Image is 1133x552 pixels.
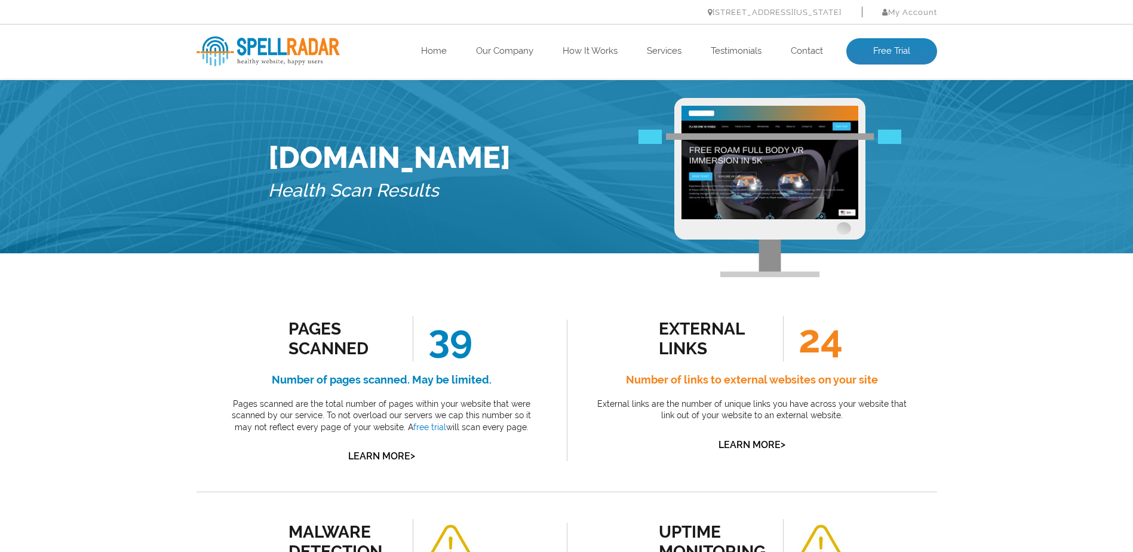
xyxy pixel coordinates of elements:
[638,139,901,153] img: Free Webiste Analysis
[781,436,785,453] span: >
[288,319,397,358] div: Pages Scanned
[268,140,511,175] h1: [DOMAIN_NAME]
[413,316,472,361] span: 39
[681,121,858,219] img: Free Website Analysis
[223,370,540,390] h4: Number of pages scanned. May be limited.
[783,316,843,361] span: 24
[413,422,446,432] a: free trial
[594,370,910,390] h4: Number of links to external websites on your site
[719,439,785,450] a: Learn More>
[674,98,865,277] img: Free Webiste Analysis
[659,319,767,358] div: external links
[348,450,415,462] a: Learn More>
[268,175,511,207] h5: Health Scan Results
[410,447,415,464] span: >
[223,398,540,434] p: Pages scanned are the total number of pages within your website that were scanned by our service....
[594,398,910,422] p: External links are the number of unique links you have across your website that link out of your ...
